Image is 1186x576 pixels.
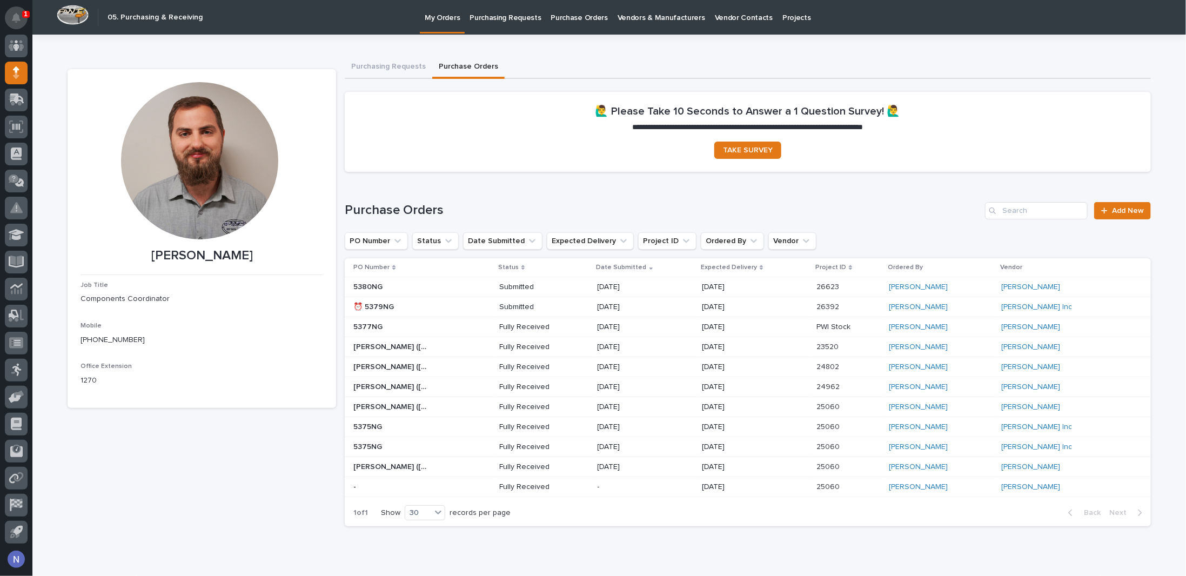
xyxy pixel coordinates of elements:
a: [PERSON_NAME] [889,323,948,332]
a: [PERSON_NAME] [889,483,948,492]
p: [DATE] [598,283,675,292]
button: PO Number [345,232,408,250]
p: [DATE] [702,283,779,292]
a: [PERSON_NAME] [1001,343,1060,352]
a: [PERSON_NAME] [1001,483,1060,492]
a: [PERSON_NAME] [889,423,948,432]
p: 25060 [816,420,842,432]
p: Fully Received [499,423,577,432]
p: Fully Received [499,343,577,352]
tr: [PERSON_NAME] ([PERSON_NAME] [DATE])[PERSON_NAME] ([PERSON_NAME] [DATE]) Fully Received[DATE][DAT... [345,397,1151,417]
p: [DATE] [702,343,779,352]
button: Status [412,232,459,250]
a: [PERSON_NAME] Inc [1001,443,1072,452]
tr: [PERSON_NAME] ([PERSON_NAME] [DATE])[PERSON_NAME] ([PERSON_NAME] [DATE]) Fully Received[DATE][DAT... [345,457,1151,477]
div: 30 [405,507,431,519]
a: [PERSON_NAME] [1001,283,1060,292]
tr: [PERSON_NAME] ([PERSON_NAME] [DATE])[PERSON_NAME] ([PERSON_NAME] [DATE]) Fully Received[DATE][DAT... [345,337,1151,357]
p: [DATE] [598,303,675,312]
p: PWI Stock [816,320,853,332]
p: Submitted [499,303,577,312]
a: TAKE SURVEY [714,142,781,159]
p: 1270 [81,375,323,386]
p: [DATE] [702,423,779,432]
p: Show [381,508,400,518]
p: 1 [24,10,28,18]
p: 24962 [816,380,842,392]
p: Fully Received [499,443,577,452]
tr: 5375NG5375NG Fully Received[DATE][DATE]2506025060 [PERSON_NAME] [PERSON_NAME] Inc [345,417,1151,437]
span: Add New [1112,207,1144,215]
p: Verbal Nathan (McMaster 12/11/24) [353,400,433,412]
p: - [598,483,675,492]
p: Fully Received [499,483,577,492]
span: Job Title [81,282,108,289]
a: [PERSON_NAME] [889,303,948,312]
p: 24802 [816,360,841,372]
a: [PERSON_NAME] [889,343,948,352]
p: Expected Delivery [701,262,757,273]
p: 25060 [816,440,842,452]
h2: 05. Purchasing & Receiving [108,13,203,22]
p: [DATE] [702,403,779,412]
tr: -- Fully Received-[DATE]2506025060 [PERSON_NAME] [PERSON_NAME] [345,477,1151,497]
button: Next [1105,508,1151,518]
p: Ordered By [888,262,923,273]
p: PO Number [353,262,390,273]
tr: 5375NG5375NG Fully Received[DATE][DATE]2506025060 [PERSON_NAME] [PERSON_NAME] Inc [345,437,1151,457]
p: Fully Received [499,383,577,392]
p: [DATE] [598,463,675,472]
a: [PERSON_NAME] [1001,403,1060,412]
p: [DATE] [702,363,779,372]
a: [PERSON_NAME] [1001,363,1060,372]
p: [DATE] [702,383,779,392]
p: - [353,480,358,492]
div: Notifications1 [14,13,28,30]
img: Workspace Logo [57,5,89,25]
a: [PERSON_NAME] Inc [1001,303,1072,312]
tr: 5380NG5380NG Submitted[DATE][DATE]2662326623 [PERSON_NAME] [PERSON_NAME] [345,277,1151,297]
p: records per page [450,508,511,518]
h2: 🙋‍♂️ Please Take 10 Seconds to Answer a 1 Question Survey! 🙋‍♂️ [595,105,901,118]
a: Add New [1094,202,1151,219]
p: 25060 [816,460,842,472]
p: [DATE] [598,363,675,372]
p: [DATE] [702,483,779,492]
p: Verbal Nathan (McMaster 1/16/25) [353,340,433,352]
span: Next [1109,508,1133,518]
p: [DATE] [598,323,675,332]
p: Fully Received [499,323,577,332]
p: Submitted [499,283,577,292]
p: 26623 [816,280,841,292]
p: 5377NG [353,320,385,332]
button: Purchase Orders [432,56,505,79]
p: 5375NG [353,440,384,452]
a: [PERSON_NAME] [889,443,948,452]
button: Vendor [768,232,816,250]
a: [PERSON_NAME] [889,403,948,412]
a: [PHONE_NUMBER] [81,336,145,344]
tr: 5377NG5377NG Fully Received[DATE][DATE]PWI StockPWI Stock [PERSON_NAME] [PERSON_NAME] [345,317,1151,337]
p: [DATE] [702,443,779,452]
tr: [PERSON_NAME] ([PERSON_NAME] [DATE])[PERSON_NAME] ([PERSON_NAME] [DATE]) Fully Received[DATE][DAT... [345,377,1151,397]
p: [DATE] [702,303,779,312]
button: Expected Delivery [547,232,634,250]
p: Fully Received [499,463,577,472]
p: [DATE] [598,343,675,352]
p: 23520 [816,340,841,352]
p: Status [498,262,519,273]
button: Back [1060,508,1105,518]
p: Verbal Nathan (McMaster 11/22/24) [353,460,433,472]
p: [DATE] [598,383,675,392]
p: Project ID [815,262,846,273]
span: TAKE SURVEY [723,146,773,154]
p: Verbal Nathan (McMaster 12/16/24) [353,380,433,392]
a: [PERSON_NAME] Inc [1001,423,1072,432]
a: [PERSON_NAME] [889,463,948,472]
p: [PERSON_NAME] [81,248,323,264]
button: Date Submitted [463,232,542,250]
button: Purchasing Requests [345,56,432,79]
a: [PERSON_NAME] [889,383,948,392]
p: Components Coordinator [81,293,323,305]
button: Project ID [638,232,696,250]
